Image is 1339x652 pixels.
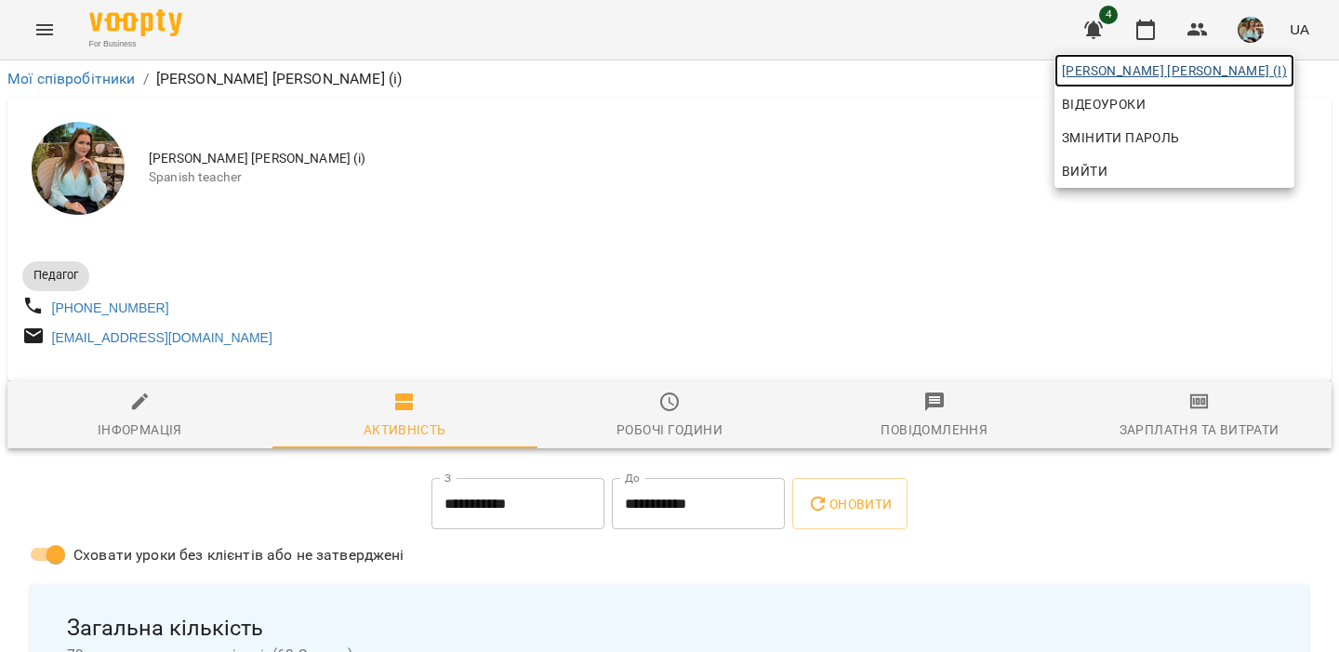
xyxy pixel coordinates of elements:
[1062,60,1287,82] span: [PERSON_NAME] [PERSON_NAME] (і)
[1062,160,1107,182] span: Вийти
[1054,54,1294,87] a: [PERSON_NAME] [PERSON_NAME] (і)
[1054,154,1294,188] button: Вийти
[1062,126,1287,149] span: Змінити пароль
[1054,121,1294,154] a: Змінити пароль
[1054,87,1153,121] a: Відеоуроки
[1062,93,1146,115] span: Відеоуроки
